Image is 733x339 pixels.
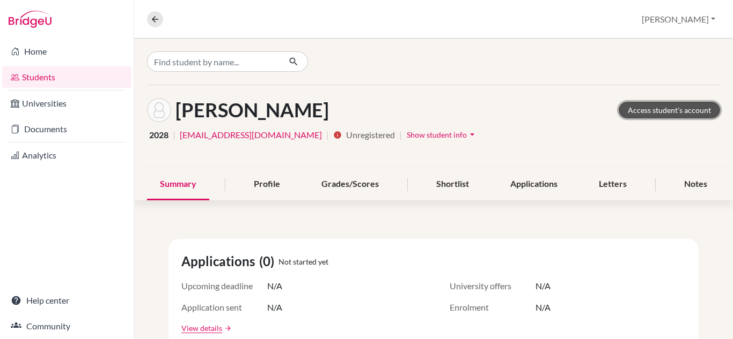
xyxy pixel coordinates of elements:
span: | [173,129,175,141]
input: Find student by name... [147,51,280,72]
a: Universities [2,93,131,114]
span: | [326,129,329,141]
img: Bridge-U [9,11,52,28]
span: Applications [181,252,259,271]
button: [PERSON_NAME] [637,9,720,29]
span: 2028 [149,129,168,141]
span: | [399,129,402,141]
div: Notes [671,169,720,200]
a: Home [2,41,131,62]
a: Documents [2,118,131,140]
a: Students [2,66,131,88]
a: Help center [2,290,131,311]
a: View details [181,322,222,334]
span: (0) [259,252,278,271]
a: Analytics [2,145,131,166]
div: Letters [586,169,640,200]
i: arrow_drop_down [467,129,478,140]
h1: [PERSON_NAME] [175,99,329,122]
div: Grades/Scores [309,169,392,200]
i: info [333,131,342,139]
div: Shortlist [423,169,482,200]
span: N/A [267,301,282,314]
span: University offers [450,280,536,292]
a: [EMAIL_ADDRESS][DOMAIN_NAME] [180,129,322,141]
a: arrow_forward [222,325,232,332]
span: Enrolment [450,301,536,314]
a: Access student's account [619,102,720,118]
img: Anna Chen's avatar [147,98,171,122]
span: Not started yet [278,256,328,267]
span: Unregistered [346,129,395,141]
span: Application sent [181,301,267,314]
a: Community [2,315,131,337]
div: Summary [147,169,209,200]
div: Applications [497,169,570,200]
span: N/A [536,280,551,292]
span: N/A [267,280,282,292]
span: Upcoming deadline [181,280,267,292]
div: Profile [241,169,293,200]
span: Show student info [407,130,467,139]
button: Show student infoarrow_drop_down [406,126,478,143]
span: N/A [536,301,551,314]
